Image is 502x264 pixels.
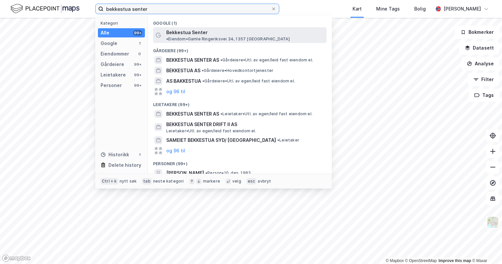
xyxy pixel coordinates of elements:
[386,258,404,263] a: Mapbox
[2,254,31,262] a: Mapbox homepage
[459,41,499,55] button: Datasett
[103,4,271,14] input: Søk på adresse, matrikkel, gårdeiere, leietakere eller personer
[258,179,271,184] div: avbryt
[461,57,499,70] button: Analyse
[205,170,207,175] span: •
[148,156,332,168] div: Personer (99+)
[166,147,185,155] button: og 96 til
[101,81,122,89] div: Personer
[469,232,502,264] iframe: Chat Widget
[220,57,222,62] span: •
[203,179,220,184] div: markere
[148,15,332,27] div: Google (1)
[137,41,142,46] div: 1
[166,77,201,85] span: AS BAKKESTUA
[166,29,208,36] span: Bekkestua Senter
[376,5,400,13] div: Mine Tags
[469,232,502,264] div: Kontrollprogram for chat
[455,26,499,39] button: Bokmerker
[133,83,142,88] div: 99+
[468,73,499,86] button: Filter
[202,78,295,84] span: Gårdeiere • Utl. av egen/leid fast eiendom el.
[166,36,290,42] span: Eiendom • Gamle Ringeriksvei 34, 1357 [GEOGRAPHIC_DATA]
[469,89,499,102] button: Tags
[202,78,204,83] span: •
[202,68,273,73] span: Gårdeiere • Hovedkontortjenester
[232,179,241,184] div: velg
[101,178,118,185] div: Ctrl + k
[405,258,437,263] a: OpenStreetMap
[153,179,184,184] div: neste kategori
[101,60,124,68] div: Gårdeiere
[166,110,219,118] span: BEKKESTUA SENTER AS
[148,43,332,55] div: Gårdeiere (99+)
[353,5,362,13] div: Kart
[166,121,324,128] span: BEKKESTUA SENTER DRIFT II AS
[133,62,142,67] div: 99+
[220,111,312,117] span: Leietaker • Utl. av egen/leid fast eiendom el.
[137,51,142,56] div: 0
[148,97,332,109] div: Leietakere (99+)
[101,151,129,159] div: Historikk
[166,67,200,75] span: BEKKESTUA AS
[166,136,276,144] span: SAMEIET BEKKESTUA SYD/ [GEOGRAPHIC_DATA]
[101,21,145,26] div: Kategori
[101,29,109,37] div: Alle
[133,72,142,77] div: 99+
[166,128,256,134] span: Leietaker • Utl. av egen/leid fast eiendom el.
[101,50,129,58] div: Eiendommer
[444,5,481,13] div: [PERSON_NAME]
[166,88,185,96] button: og 96 til
[166,56,219,64] span: BEKKESTUA SENTER AS
[108,161,141,169] div: Delete history
[166,169,204,177] span: [PERSON_NAME]
[137,152,142,157] div: 1
[439,258,471,263] a: Improve this map
[220,57,313,63] span: Gårdeiere • Utl. av egen/leid fast eiendom el.
[101,71,126,79] div: Leietakere
[11,3,80,14] img: logo.f888ab2527a4732fd821a326f86c7f29.svg
[277,138,279,143] span: •
[133,30,142,35] div: 99+
[101,39,117,47] div: Google
[202,68,204,73] span: •
[487,216,499,229] img: Z
[120,179,137,184] div: nytt søk
[277,138,299,143] span: Leietaker
[414,5,426,13] div: Bolig
[220,111,222,116] span: •
[142,178,152,185] div: tab
[166,36,168,41] span: •
[246,178,257,185] div: esc
[205,170,251,176] span: Person • 10. des. 1983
